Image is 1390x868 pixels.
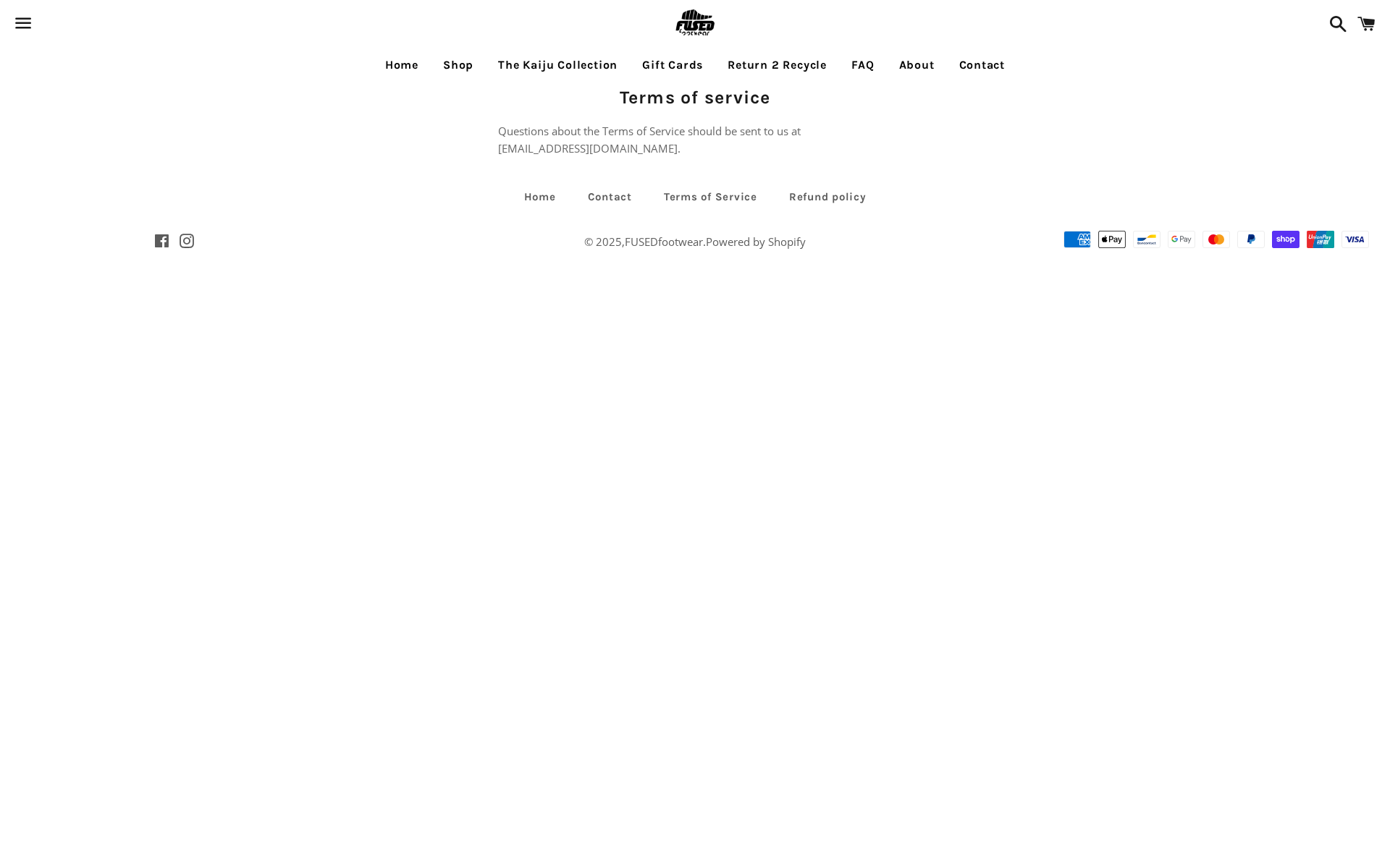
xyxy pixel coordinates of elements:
[510,186,570,208] a: Home
[625,234,703,249] a: FUSEDfootwear
[374,47,429,83] a: Home
[717,47,838,83] a: Return 2 Recycle
[498,85,893,110] h1: Terms of service
[432,47,484,83] a: Shop
[487,47,628,83] a: The Kaiju Collection
[948,47,1016,83] a: Contact
[631,47,714,83] a: Gift Cards
[706,234,806,249] a: Powered by Shopify
[841,47,885,83] a: FAQ
[775,186,881,208] a: Refund policy
[573,186,646,208] a: Contact
[888,47,945,83] a: About
[498,122,893,157] div: Questions about the Terms of Service should be sent to us at [EMAIL_ADDRESS][DOMAIN_NAME].
[649,186,772,208] a: Terms of Service
[584,234,806,249] span: © 2025, .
